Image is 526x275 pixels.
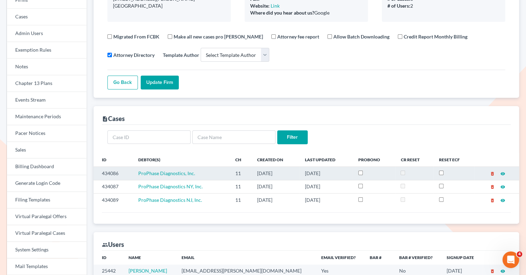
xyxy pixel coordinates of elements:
[252,167,299,180] td: [DATE]
[441,251,482,265] th: Signup Date
[490,171,495,176] i: delete_forever
[500,184,505,189] i: visibility
[230,167,252,180] td: 11
[500,268,505,274] a: visibility
[395,153,433,166] th: CR Reset
[490,269,495,274] i: delete_forever
[230,194,252,207] td: 11
[271,3,280,9] a: Link
[7,208,87,225] a: Virtual Paralegal Offers
[394,251,441,265] th: Bar # Verified?
[7,109,87,125] a: Maintenance Periods
[316,251,364,265] th: Email Verified?
[7,142,87,158] a: Sales
[500,170,505,176] a: visibility
[176,251,316,265] th: Email
[502,251,519,268] iframe: Intercom live chat
[138,183,203,189] a: ProPhase Diagnostics NY, Inc.
[7,242,87,258] a: System Settings
[517,251,522,257] span: 4
[490,184,495,189] i: delete_forever
[299,194,353,207] td: [DATE]
[299,167,353,180] td: [DATE]
[174,33,263,40] label: Make all new cases pro [PERSON_NAME]
[107,130,191,144] input: Case ID
[490,268,495,274] a: delete_forever
[107,76,138,89] a: Go Back
[94,194,133,207] td: 434089
[94,180,133,193] td: 434087
[7,25,87,42] a: Admin Users
[123,251,176,265] th: Name
[490,183,495,189] a: delete_forever
[299,180,353,193] td: [DATE]
[94,251,123,265] th: ID
[277,33,319,40] label: Attorney fee report
[113,33,159,40] label: Migrated From FCBK
[500,183,505,189] a: visibility
[353,153,395,166] th: ProBono
[138,197,202,203] a: ProPhase Diagnostics NJ, Inc.
[250,9,362,16] div: Google
[490,170,495,176] a: delete_forever
[102,114,125,123] div: Cases
[141,76,179,89] input: Update Firm
[500,197,505,203] a: visibility
[133,153,230,166] th: Debtor(s)
[163,51,199,59] label: Template Author
[250,3,270,9] b: Website:
[7,158,87,175] a: Billing Dashboard
[7,9,87,25] a: Cases
[333,33,389,40] label: Allow Batch Downloading
[7,125,87,142] a: Pacer Notices
[490,197,495,203] a: delete_forever
[433,153,474,166] th: Reset ECF
[252,153,299,166] th: Created On
[7,59,87,75] a: Notes
[102,116,108,122] i: description
[192,130,275,144] input: Case Name
[387,3,410,9] b: # of Users:
[277,130,308,144] input: Filter
[138,170,195,176] a: ProPhase Diagnostics, Inc.
[7,192,87,208] a: Filing Templates
[129,268,167,274] a: [PERSON_NAME]
[252,180,299,193] td: [DATE]
[102,242,108,248] i: group
[404,33,467,40] label: Credit Report Monthly Billing
[299,153,353,166] th: Last Updated
[7,75,87,92] a: Chapter 13 Plans
[500,198,505,203] i: visibility
[252,194,299,207] td: [DATE]
[250,10,314,16] b: Where did you hear about us?
[7,42,87,59] a: Exemption Rules
[364,251,394,265] th: Bar #
[230,153,252,166] th: Ch
[387,2,500,9] div: 2
[94,153,133,166] th: ID
[230,180,252,193] td: 11
[102,240,124,249] div: Users
[7,258,87,275] a: Mail Templates
[490,198,495,203] i: delete_forever
[7,92,87,109] a: Events Stream
[113,51,155,59] label: Attorney Directory
[7,175,87,192] a: Generate Login Code
[113,2,225,9] div: [GEOGRAPHIC_DATA]
[7,225,87,242] a: Virtual Paralegal Cases
[500,171,505,176] i: visibility
[500,269,505,274] i: visibility
[94,167,133,180] td: 434086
